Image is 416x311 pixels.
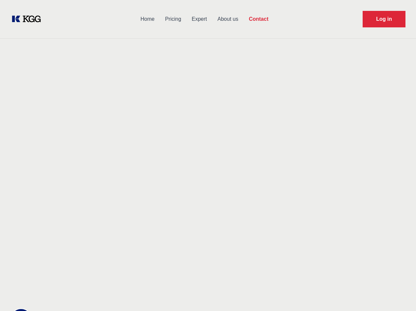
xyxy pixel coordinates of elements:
[11,14,46,24] a: KOL Knowledge Platform: Talk to Key External Experts (KEE)
[363,11,405,27] a: Request Demo
[212,11,243,28] a: About us
[383,279,416,311] iframe: Chat Widget
[160,11,186,28] a: Pricing
[186,11,212,28] a: Expert
[243,11,274,28] a: Contact
[135,11,160,28] a: Home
